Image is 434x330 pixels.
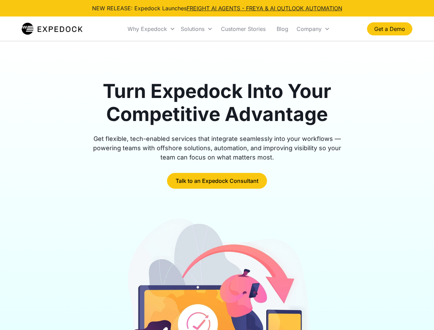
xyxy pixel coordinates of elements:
[127,25,167,32] div: Why Expedock
[367,22,412,35] a: Get a Demo
[92,4,342,12] div: NEW RELEASE: Expedock Launches
[297,25,322,32] div: Company
[294,17,333,41] div: Company
[167,173,267,189] a: Talk to an Expedock Consultant
[178,17,215,41] div: Solutions
[125,17,178,41] div: Why Expedock
[215,17,271,41] a: Customer Stories
[22,22,82,36] img: Expedock Logo
[187,5,342,12] a: FREIGHT AI AGENTS - FREYA & AI OUTLOOK AUTOMATION
[85,134,349,162] div: Get flexible, tech-enabled services that integrate seamlessly into your workflows — powering team...
[400,297,434,330] iframe: Chat Widget
[85,80,349,126] h1: Turn Expedock Into Your Competitive Advantage
[271,17,294,41] a: Blog
[181,25,204,32] div: Solutions
[22,22,82,36] a: home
